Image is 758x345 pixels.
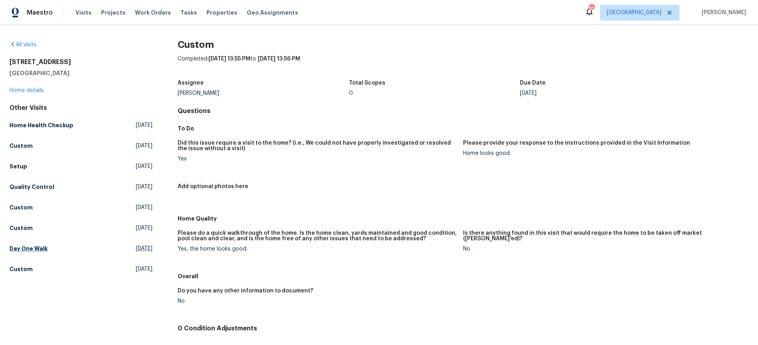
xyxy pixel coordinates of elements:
[136,121,152,129] span: [DATE]
[463,140,690,146] h5: Please provide your response to the instructions provided in the Visit Information
[9,221,152,235] a: Custom[DATE]
[75,9,92,17] span: Visits
[349,80,385,86] h5: Total Scopes
[589,5,594,13] div: 100
[208,56,250,62] span: [DATE] 13:55 PM
[9,142,33,150] h5: Custom
[698,9,746,17] span: [PERSON_NAME]
[136,142,152,150] span: [DATE]
[178,90,349,96] div: [PERSON_NAME]
[9,162,27,170] h5: Setup
[135,9,171,17] span: Work Orders
[136,224,152,232] span: [DATE]
[9,104,152,112] div: Other Visits
[178,230,457,241] h5: Please do a quick walkthrough of the home. Is the home clean, yards maintained and good condition...
[178,246,457,252] div: Yes, the home looks good.
[9,121,73,129] h5: Home Health Checkup
[178,288,313,294] h5: Do you have any other information to document?
[9,265,33,273] h5: Custom
[9,88,44,93] a: Home details
[9,245,48,253] h5: Day One Walk
[9,69,152,77] h5: [GEOGRAPHIC_DATA]
[9,42,36,47] a: All visits
[520,80,546,86] h5: Due Date
[9,204,33,211] h5: Custom
[178,107,749,115] h4: Questions
[178,80,204,86] h5: Assignee
[180,10,197,15] span: Tasks
[349,90,520,96] div: 0
[178,272,749,280] h5: Overall
[247,9,298,17] span: Geo Assignments
[9,159,152,173] a: Setup[DATE]
[9,58,152,66] h2: [STREET_ADDRESS]
[136,265,152,273] span: [DATE]
[9,241,152,256] a: Day One Walk[DATE]
[178,156,457,162] div: Yes
[9,183,54,191] h5: Quality Control
[178,184,248,189] h5: Add optional photos here
[9,118,152,132] a: Home Health Checkup[DATE]
[136,183,152,191] span: [DATE]
[258,56,300,62] span: [DATE] 13:56 PM
[463,246,742,252] div: No
[607,9,661,17] span: [GEOGRAPHIC_DATA]
[206,9,237,17] span: Properties
[178,124,749,132] h5: To Do
[9,200,152,215] a: Custom[DATE]
[463,151,742,156] div: Home looks good
[178,324,749,332] h4: 0 Condition Adjustments
[9,262,152,276] a: Custom[DATE]
[9,139,152,153] a: Custom[DATE]
[178,140,457,151] h5: Did this issue require a visit to the home? (i.e., We could not have properly investigated or res...
[27,9,53,17] span: Maestro
[101,9,126,17] span: Projects
[520,90,691,96] div: [DATE]
[463,230,742,241] h5: Is there anything found in this visit that would require the home to be taken off market ([PERSON...
[178,55,749,75] div: Completed: to
[136,162,152,170] span: [DATE]
[136,245,152,253] span: [DATE]
[9,224,33,232] h5: Custom
[136,204,152,211] span: [DATE]
[178,41,749,49] h2: Custom
[9,180,152,194] a: Quality Control[DATE]
[178,298,457,304] div: No
[178,215,749,222] h5: Home Quality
